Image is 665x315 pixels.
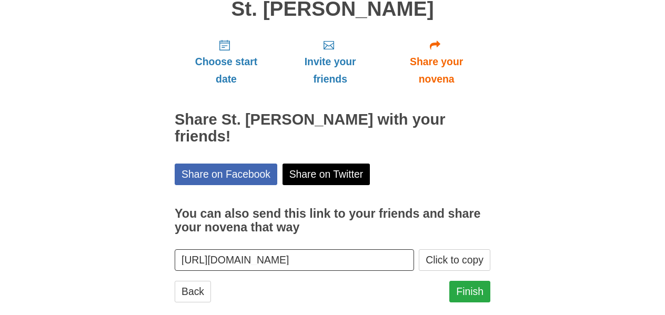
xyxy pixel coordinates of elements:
[449,281,490,302] a: Finish
[175,164,277,185] a: Share on Facebook
[175,31,278,93] a: Choose start date
[278,31,382,93] a: Invite your friends
[175,111,490,145] h2: Share St. [PERSON_NAME] with your friends!
[283,164,370,185] a: Share on Twitter
[393,53,480,88] span: Share your novena
[175,207,490,234] h3: You can also send this link to your friends and share your novena that way
[382,31,490,93] a: Share your novena
[419,249,490,271] button: Click to copy
[175,281,211,302] a: Back
[185,53,267,88] span: Choose start date
[288,53,372,88] span: Invite your friends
